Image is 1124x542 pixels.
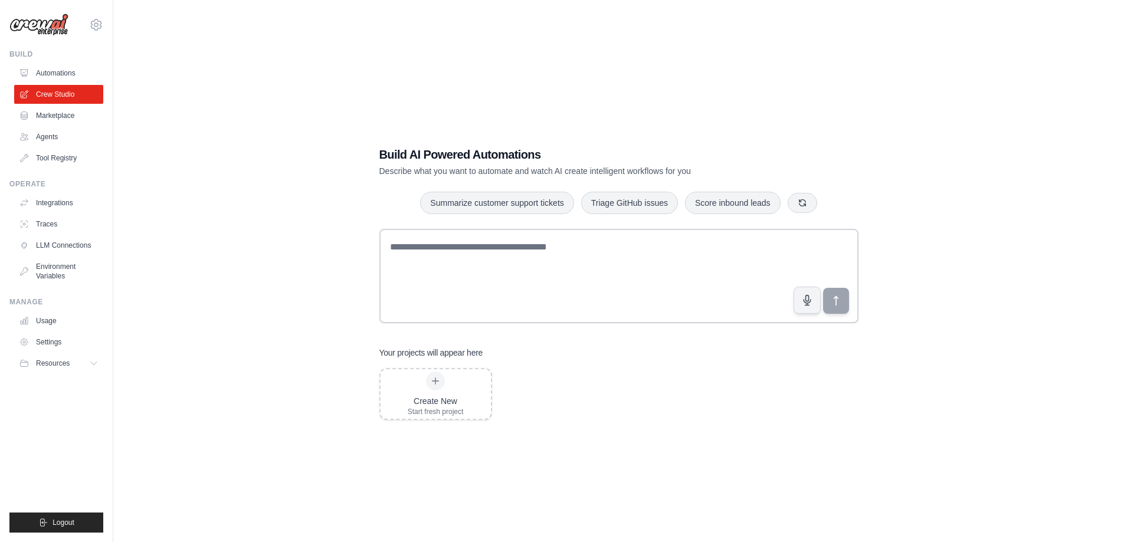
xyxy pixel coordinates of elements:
a: Agents [14,127,103,146]
button: Summarize customer support tickets [420,192,574,214]
button: Triage GitHub issues [581,192,678,214]
a: Tool Registry [14,149,103,167]
img: Logo [9,14,68,36]
a: Environment Variables [14,257,103,285]
span: Logout [53,518,74,527]
button: Get new suggestions [788,193,817,213]
a: Settings [14,333,103,352]
a: LLM Connections [14,236,103,255]
div: Build [9,50,103,59]
a: Usage [14,311,103,330]
div: Start fresh project [408,407,464,416]
p: Describe what you want to automate and watch AI create intelligent workflows for you [379,165,776,177]
div: Manage [9,297,103,307]
h1: Build AI Powered Automations [379,146,776,163]
a: Integrations [14,193,103,212]
div: Operate [9,179,103,189]
h3: Your projects will appear here [379,347,483,359]
div: Create New [408,395,464,407]
a: Automations [14,64,103,83]
button: Click to speak your automation idea [794,287,821,314]
button: Resources [14,354,103,373]
a: Marketplace [14,106,103,125]
a: Crew Studio [14,85,103,104]
span: Resources [36,359,70,368]
a: Traces [14,215,103,234]
button: Score inbound leads [685,192,781,214]
button: Logout [9,513,103,533]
